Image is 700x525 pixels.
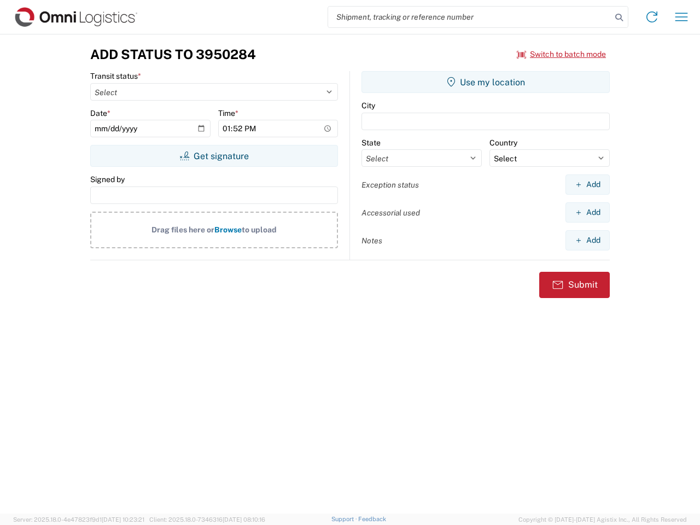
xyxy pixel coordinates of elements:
[565,230,610,250] button: Add
[361,208,420,218] label: Accessorial used
[489,138,517,148] label: Country
[90,174,125,184] label: Signed by
[517,45,606,63] button: Switch to batch mode
[223,516,265,523] span: [DATE] 08:10:16
[328,7,611,27] input: Shipment, tracking or reference number
[361,180,419,190] label: Exception status
[361,101,375,110] label: City
[361,236,382,246] label: Notes
[214,225,242,234] span: Browse
[90,71,141,81] label: Transit status
[151,225,214,234] span: Drag files here or
[539,272,610,298] button: Submit
[331,516,359,522] a: Support
[90,46,256,62] h3: Add Status to 3950284
[565,174,610,195] button: Add
[13,516,144,523] span: Server: 2025.18.0-4e47823f9d1
[361,71,610,93] button: Use my location
[518,515,687,524] span: Copyright © [DATE]-[DATE] Agistix Inc., All Rights Reserved
[218,108,238,118] label: Time
[361,138,381,148] label: State
[565,202,610,223] button: Add
[102,516,144,523] span: [DATE] 10:23:21
[242,225,277,234] span: to upload
[90,145,338,167] button: Get signature
[149,516,265,523] span: Client: 2025.18.0-7346316
[90,108,110,118] label: Date
[358,516,386,522] a: Feedback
